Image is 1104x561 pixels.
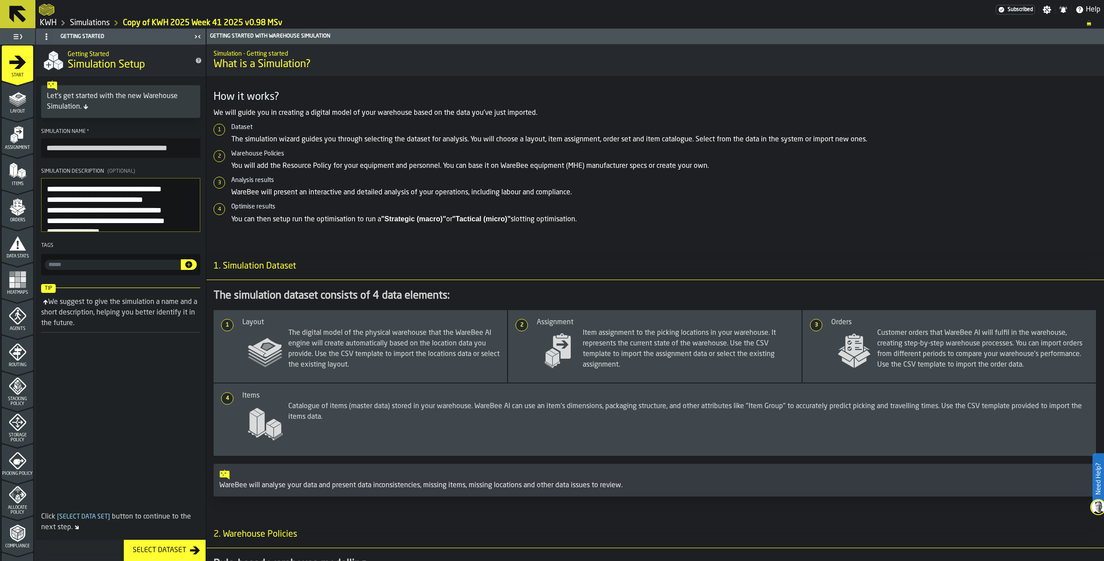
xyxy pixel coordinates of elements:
[2,145,33,150] span: Assignment
[41,138,200,158] input: button-toolbar-Simulation Name
[206,44,1104,76] div: title-What is a Simulation?
[2,45,33,81] li: menu Start
[242,328,500,374] span: The digital model of the physical warehouse that the WareBee AI engine will create automatically ...
[2,290,33,295] span: Heatmaps
[219,480,1091,491] div: WareBee will analyse your data and present data inconsistencies, missing items, missing locations...
[206,528,297,541] span: 2. Warehouse Policies
[2,471,33,476] span: Picking Policy
[70,18,110,28] a: link-to-/wh/i/4fb45246-3b77-4bb5-b880-c337c3c5facb
[1055,5,1071,14] label: button-toggle-Notifications
[181,259,197,270] button: button-
[831,317,1089,328] div: Orders
[2,544,33,549] span: Compliance
[222,395,233,402] span: 4
[2,73,33,78] span: Start
[242,401,1089,447] span: Catalogue of items (master data) stored in your warehouse. WareBee AI can use an item's dimension...
[191,31,204,42] label: button-toggle-Close me
[222,322,233,328] span: 1
[47,91,195,112] div: Let's get started with the new Warehouse Simulation.
[231,124,1097,131] h6: Dataset
[381,215,446,223] strong: "Strategic (macro)"
[2,118,33,153] li: menu Assignment
[2,82,33,117] li: menu Layout
[41,178,200,232] textarea: Simulation Description(Optional)
[214,90,1097,104] h3: How it works?
[214,49,1097,57] h2: Sub Title
[1039,5,1055,14] label: button-toggle-Settings
[206,521,1104,548] h3: title-section-2. Warehouse Policies
[811,322,821,328] span: 3
[41,284,56,293] span: Tip
[2,480,33,516] li: menu Allocate Policy
[2,154,33,190] li: menu Items
[87,129,89,135] span: Required
[2,371,33,407] li: menu Stacking Policy
[231,187,1097,198] p: WareBee will present an interactive and detailed analysis of your operations, including labour an...
[41,243,53,248] span: Tags
[38,30,191,44] div: Getting Started
[45,260,181,270] input: input-value- input-value-
[40,18,57,28] a: link-to-/wh/i/4fb45246-3b77-4bb5-b880-c337c3c5facb
[231,203,1097,210] h6: Optimise results
[996,5,1035,15] div: Menu Subscription
[41,169,104,174] span: Simulation Description
[41,512,200,533] div: Click button to continue to the next step.
[452,215,511,223] strong: "Tactical (micro)"
[2,218,33,223] span: Orders
[107,169,135,174] span: (Optional)
[231,150,1097,157] h6: Warehouse Policies
[2,408,33,443] li: menu Storage Policy
[123,18,283,28] a: link-to-/wh/i/4fb45246-3b77-4bb5-b880-c337c3c5facb/simulations/0a78d63d-3661-43ef-986e-e1d1fbdae6e0
[2,505,33,515] span: Allocate Policy
[57,514,59,520] span: [
[45,260,181,270] label: input-value-
[2,227,33,262] li: menu Data Stats
[1086,4,1100,15] span: Help
[516,322,527,328] span: 2
[206,29,1104,44] header: Getting Started with Warehouse Simulation
[55,514,112,520] span: Select Data Set
[231,177,1097,184] h6: Analysis results
[41,299,197,327] div: We suggest to give the simulation a name and a short description, helping you better identify it ...
[2,444,33,479] li: menu Picking Policy
[2,397,33,406] span: Stacking Policy
[2,363,33,368] span: Routing
[831,328,1089,374] span: Customer orders that WareBee AI will fulfil in the warehouse, creating step-by-step warehouse pro...
[537,328,795,374] span: Item assignment to the picking locations in your warehouse. It represents the current state of th...
[2,516,33,552] li: menu Compliance
[231,161,1097,171] p: You will add the Resource Policy for your equipment and personnel. You can base it on WareBee equ...
[2,109,33,114] span: Layout
[68,49,188,58] h2: Sub Title
[1072,4,1104,15] label: button-toggle-Help
[208,33,1102,39] div: Getting Started with Warehouse Simulation
[2,254,33,259] span: Data Stats
[36,45,206,76] div: title-Simulation Setup
[996,5,1035,15] a: link-to-/wh/i/4fb45246-3b77-4bb5-b880-c337c3c5facb/settings/billing
[108,514,110,520] span: ]
[214,108,1097,118] p: We will guide you in creating a digital model of your warehouse based on the data you've just imp...
[1008,7,1033,13] span: Subscribed
[231,214,1097,225] p: You can then setup run the optimisation to run a or slotting optimisation.
[2,335,33,371] li: menu Routing
[242,390,1089,401] div: Items
[2,326,33,331] span: Agents
[41,129,200,135] div: Simulation Name
[2,433,33,443] span: Storage Policy
[2,190,33,226] li: menu Orders
[231,134,1097,145] p: The simulation wizard guides you through selecting the dataset for analysis. You will choose a la...
[206,260,296,273] span: 1. Simulation Dataset
[214,289,1097,303] div: The simulation dataset consists of 4 data elements:
[2,30,33,43] label: button-toggle-Toggle Full Menu
[1093,454,1103,504] label: Need Help?
[2,263,33,298] li: menu Heatmaps
[2,299,33,334] li: menu Agents
[206,253,1104,280] h3: title-section-1. Simulation Dataset
[242,317,500,328] div: Layout
[39,2,54,18] a: logo-header
[537,317,795,328] div: Assignment
[39,18,1100,28] nav: Breadcrumb
[2,182,33,186] span: Items
[214,57,1097,72] span: What is a Simulation?
[124,540,206,561] button: button-Select Dataset
[129,545,190,556] div: Select Dataset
